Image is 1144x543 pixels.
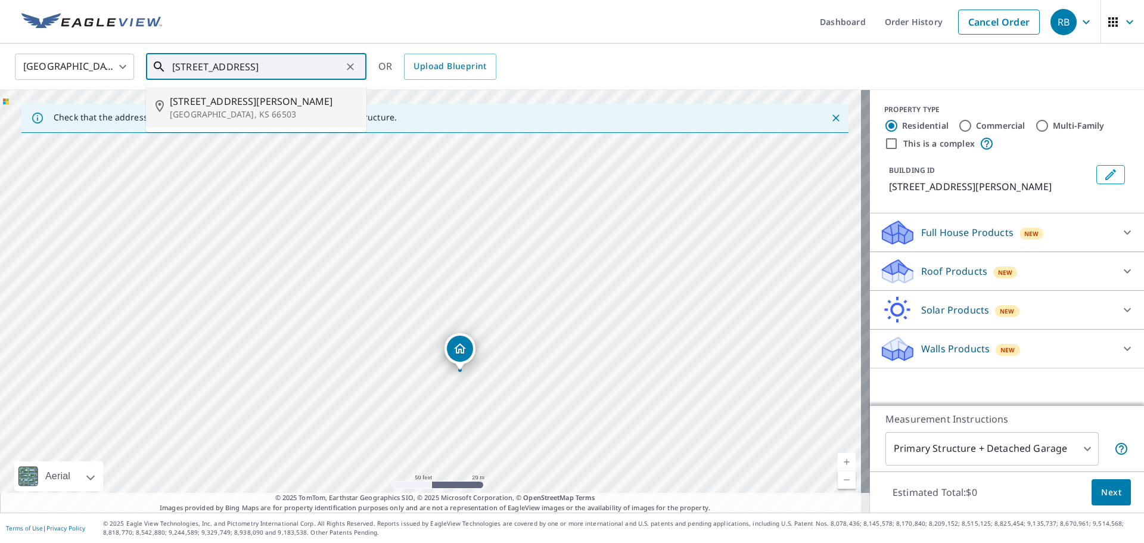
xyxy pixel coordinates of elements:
[404,54,496,80] a: Upload Blueprint
[1114,442,1129,456] span: Your report will include the primary structure and a detached garage if one exists.
[902,120,949,132] label: Residential
[976,120,1025,132] label: Commercial
[889,165,935,175] p: BUILDING ID
[879,218,1134,247] div: Full House ProductsNew
[958,10,1040,35] a: Cancel Order
[170,108,357,120] p: [GEOGRAPHIC_DATA], KS 66503
[1053,120,1105,132] label: Multi-Family
[1092,479,1131,506] button: Next
[414,59,486,74] span: Upload Blueprint
[21,13,162,31] img: EV Logo
[885,412,1129,426] p: Measurement Instructions
[921,225,1014,240] p: Full House Products
[523,493,573,502] a: OpenStreetMap
[921,342,990,356] p: Walls Products
[172,50,342,83] input: Search by address or latitude-longitude
[576,493,595,502] a: Terms
[275,493,595,503] span: © 2025 TomTom, Earthstar Geographics SIO, © 2025 Microsoft Corporation, ©
[54,112,397,123] p: Check that the address is accurate, then drag the marker over the correct structure.
[883,479,987,505] p: Estimated Total: $0
[838,453,856,471] a: Current Level 19, Zoom In
[6,525,85,532] p: |
[889,179,1092,194] p: [STREET_ADDRESS][PERSON_NAME]
[342,58,359,75] button: Clear
[879,334,1134,363] div: Walls ProductsNew
[15,50,134,83] div: [GEOGRAPHIC_DATA]
[46,524,85,532] a: Privacy Policy
[903,138,975,150] label: This is a complex
[879,257,1134,286] div: Roof ProductsNew
[103,519,1138,537] p: © 2025 Eagle View Technologies, Inc. and Pictometry International Corp. All Rights Reserved. Repo...
[921,303,989,317] p: Solar Products
[1101,485,1121,500] span: Next
[828,110,844,126] button: Close
[1000,345,1015,355] span: New
[1096,165,1125,184] button: Edit building 1
[444,333,475,370] div: Dropped pin, building 1, Residential property, 4701 Lichen Ln Manhattan, KS 66503
[1050,9,1077,35] div: RB
[6,524,43,532] a: Terms of Use
[921,264,987,278] p: Roof Products
[170,94,357,108] span: [STREET_ADDRESS][PERSON_NAME]
[884,104,1130,115] div: PROPERTY TYPE
[879,296,1134,324] div: Solar ProductsNew
[838,471,856,489] a: Current Level 19, Zoom Out
[42,461,74,491] div: Aerial
[1024,229,1039,238] span: New
[1000,306,1015,316] span: New
[378,54,496,80] div: OR
[14,461,103,491] div: Aerial
[998,268,1013,277] span: New
[885,432,1099,466] div: Primary Structure + Detached Garage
